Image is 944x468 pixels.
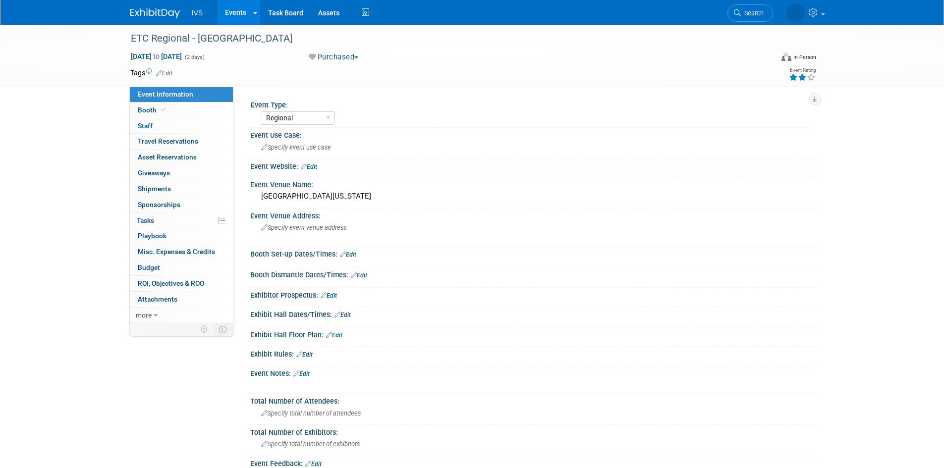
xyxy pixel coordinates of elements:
button: Purchased [305,52,362,62]
a: Edit [334,312,351,318]
div: ETC Regional - [GEOGRAPHIC_DATA] [127,30,758,48]
span: [DATE] [DATE] [130,52,182,61]
a: Playbook [130,228,233,244]
a: Booth [130,103,233,118]
a: Edit [305,461,322,468]
a: Edit [156,70,172,77]
span: Shipments [138,185,171,193]
span: IVS [192,9,203,17]
img: Carrie Rhoads [786,3,805,22]
div: Exhibit Hall Dates/Times: [250,307,814,320]
a: Search [727,4,773,22]
span: Misc. Expenses & Credits [138,248,215,256]
span: Specify event venue address [261,224,346,231]
span: Specify total number of attendees [261,410,361,417]
span: Budget [138,263,160,271]
div: Event Venue Name: [250,177,814,190]
span: Travel Reservations [138,137,198,145]
div: Event Notes: [250,366,814,379]
a: Edit [296,351,313,358]
a: Edit [293,370,310,377]
div: Exhibit Hall Floor Plan: [250,327,814,340]
div: In-Person [793,53,816,61]
a: Budget [130,260,233,275]
a: Edit [351,272,367,279]
div: Total Number of Attendees: [250,394,814,406]
span: (2 days) [184,54,205,60]
div: Booth Set-up Dates/Times: [250,247,814,260]
img: Format-Inperson.png [781,53,791,61]
td: Toggle Event Tabs [213,323,233,336]
a: ROI, Objectives & ROO [130,276,233,291]
a: Staff [130,118,233,134]
a: Edit [340,251,356,258]
a: Shipments [130,181,233,197]
div: Exhibit Rules: [250,347,814,360]
div: Event Type: [251,98,810,110]
div: Event Use Case: [250,128,814,140]
div: Event Rating [789,68,816,73]
div: Event Website: [250,159,814,172]
span: Specify event use case [261,144,331,151]
span: to [152,52,161,60]
span: ROI, Objectives & ROO [138,279,204,287]
div: Total Number of Exhibitors: [250,425,814,437]
span: Booth [138,106,168,114]
span: Search [741,9,764,17]
span: Tasks [137,216,154,224]
span: Asset Reservations [138,153,197,161]
span: Playbook [138,232,167,240]
span: Sponsorships [138,201,180,208]
div: Event Venue Address: [250,208,814,221]
span: Staff [138,122,153,130]
span: Specify total number of exhibitors [261,440,360,448]
a: Edit [326,332,342,339]
a: Tasks [130,213,233,228]
div: [GEOGRAPHIC_DATA][US_STATE] [258,189,807,204]
a: Edit [321,292,337,299]
span: Giveaways [138,169,170,177]
a: Sponsorships [130,197,233,212]
div: Exhibitor Prospectus: [250,288,814,301]
a: Travel Reservations [130,134,233,149]
div: Booth Dismantle Dates/Times: [250,267,814,280]
i: Booth reservation complete [161,107,166,112]
span: more [136,311,152,319]
img: ExhibitDay [130,8,180,18]
a: Asset Reservations [130,150,233,165]
td: Personalize Event Tab Strip [196,323,213,336]
a: Edit [301,163,317,170]
div: Event Format [715,52,817,66]
a: more [130,308,233,323]
span: Attachments [138,295,177,303]
a: Misc. Expenses & Credits [130,244,233,260]
a: Giveaways [130,165,233,181]
a: Attachments [130,292,233,307]
span: Event Information [138,90,193,98]
td: Tags [130,68,172,78]
a: Event Information [130,87,233,102]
